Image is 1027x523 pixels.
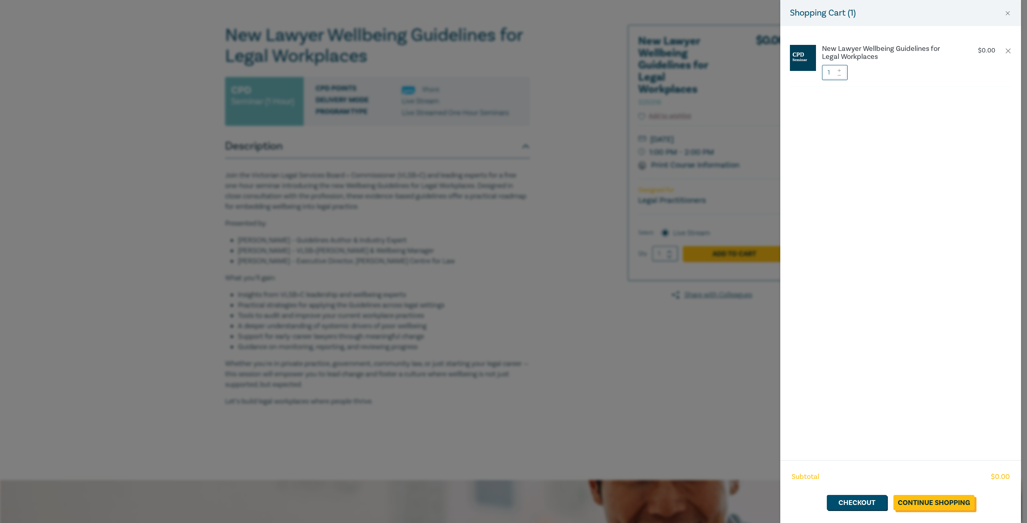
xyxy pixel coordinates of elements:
[1004,10,1011,17] button: Close
[822,45,955,61] a: New Lawyer Wellbeing Guidelines for Legal Workplaces
[790,45,816,71] img: CPD%20Seminar.jpg
[978,47,995,55] p: $ 0.00
[991,472,1010,482] span: $ 0.00
[827,495,887,510] a: Checkout
[893,495,974,510] a: Continue Shopping
[822,65,848,80] input: 1
[790,6,856,20] h5: Shopping Cart ( 1 )
[792,472,819,482] span: Subtotal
